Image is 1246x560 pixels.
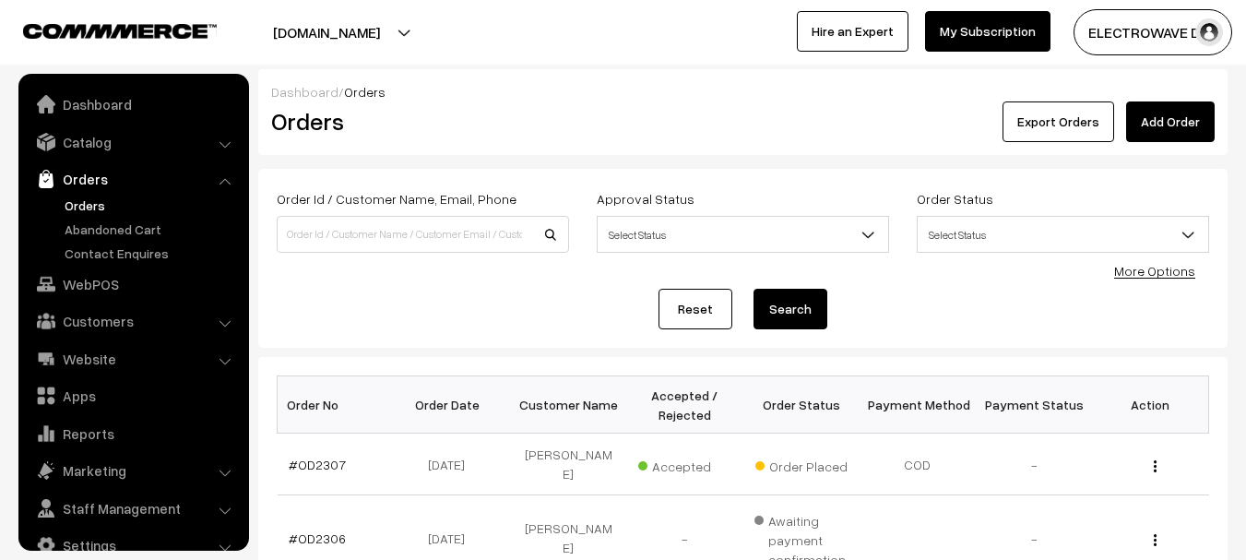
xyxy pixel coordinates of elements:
[208,9,445,55] button: [DOMAIN_NAME]
[917,189,993,209] label: Order Status
[23,125,243,159] a: Catalog
[743,376,860,434] th: Order Status
[860,376,976,434] th: Payment Method
[277,216,569,253] input: Order Id / Customer Name / Customer Email / Customer Phone
[23,454,243,487] a: Marketing
[60,220,243,239] a: Abandoned Cart
[60,244,243,263] a: Contact Enquires
[510,434,626,495] td: [PERSON_NAME]
[1154,460,1157,472] img: Menu
[860,434,976,495] td: COD
[976,376,1092,434] th: Payment Status
[23,88,243,121] a: Dashboard
[597,189,694,209] label: Approval Status
[638,452,730,476] span: Accepted
[598,219,888,251] span: Select Status
[1126,101,1215,142] a: Add Order
[754,289,827,329] button: Search
[344,84,386,100] span: Orders
[23,492,243,525] a: Staff Management
[60,196,243,215] a: Orders
[271,84,338,100] a: Dashboard
[626,376,742,434] th: Accepted / Rejected
[23,162,243,196] a: Orders
[394,376,510,434] th: Order Date
[289,457,346,472] a: #OD2307
[278,376,394,434] th: Order No
[597,216,889,253] span: Select Status
[23,268,243,301] a: WebPOS
[659,289,732,329] a: Reset
[23,18,184,41] a: COMMMERCE
[1092,376,1208,434] th: Action
[277,189,516,209] label: Order Id / Customer Name, Email, Phone
[23,379,243,412] a: Apps
[23,417,243,450] a: Reports
[1074,9,1232,55] button: ELECTROWAVE DE…
[271,107,567,136] h2: Orders
[394,434,510,495] td: [DATE]
[1195,18,1223,46] img: user
[1114,263,1195,279] a: More Options
[918,219,1208,251] span: Select Status
[289,530,346,546] a: #OD2306
[917,216,1209,253] span: Select Status
[23,304,243,338] a: Customers
[925,11,1050,52] a: My Subscription
[797,11,908,52] a: Hire an Expert
[23,24,217,38] img: COMMMERCE
[976,434,1092,495] td: -
[510,376,626,434] th: Customer Name
[271,82,1215,101] div: /
[1003,101,1114,142] button: Export Orders
[1154,534,1157,546] img: Menu
[755,452,848,476] span: Order Placed
[23,342,243,375] a: Website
